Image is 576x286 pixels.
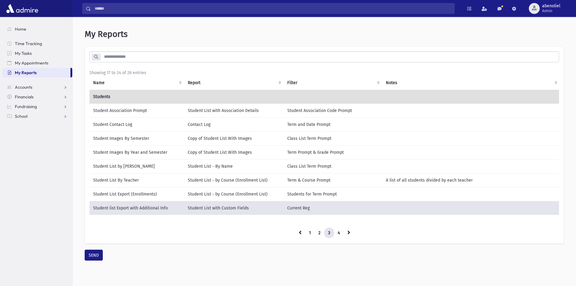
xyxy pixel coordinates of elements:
td: A list of all students divided by each teacher [382,173,560,187]
td: Student List with Custom Fields [184,201,284,215]
th: Report: activate to sort column ascending [184,76,284,90]
a: School [2,111,72,121]
td: Student List by [PERSON_NAME] [89,159,184,173]
span: My Reports [15,70,37,75]
td: Student List Export (Enrollments) [89,187,184,201]
td: Class List Term Prompt [284,131,382,145]
td: Term & Course Prompt [284,173,382,187]
td: Student list Export with Additional Info [89,201,184,215]
td: Contact Log [184,117,284,131]
td: Student List - by Course (Enrollment List) [184,173,284,187]
a: 3 [324,228,334,238]
th: Filter : activate to sort column ascending [284,76,382,90]
div: Showing 17 to 24 of 26 entries [89,70,559,76]
a: My Reports [2,68,70,77]
a: My Tasks [2,48,72,58]
th: Name: activate to sort column ascending [89,76,184,90]
td: Students [89,90,560,104]
td: Student List - by Course (Enrollment List) [184,187,284,201]
th: Notes : activate to sort column ascending [382,76,560,90]
a: 4 [334,228,344,238]
td: Student Images By Semester [89,131,184,145]
a: Financials [2,92,72,102]
span: Fundraising [15,104,37,109]
span: abenoliel [542,4,560,8]
span: My Appointments [15,60,48,66]
td: Current Reg [284,201,382,215]
td: Students for Term Prompt [284,187,382,201]
td: Term and Date Prompt [284,117,382,131]
input: Search [91,3,454,14]
span: Accounts [15,84,32,90]
td: Copy of Student List With Images [184,145,284,159]
a: 2 [314,228,324,238]
td: Student List By Teacher [89,173,184,187]
span: Home [15,26,26,32]
a: 1 [305,228,315,238]
td: Student Association Code Prompt [284,104,382,117]
a: Fundraising [2,102,72,111]
td: Student List with Association Details [184,104,284,117]
td: Term Prompt & Grade Prompt [284,145,382,159]
td: Student Association Prompt [89,104,184,117]
a: Time Tracking [2,39,72,48]
td: Student Images By Year and Semester [89,145,184,159]
span: My Reports [85,29,128,39]
span: My Tasks [15,51,32,56]
a: Home [2,24,72,34]
td: Student List - By Name [184,159,284,173]
td: Student Contact Log [89,117,184,131]
img: AdmirePro [5,2,40,15]
button: SEND [85,250,103,261]
td: Copy of Student List With Images [184,131,284,145]
span: Financials [15,94,34,100]
a: Accounts [2,82,72,92]
td: Class List Term Prompt [284,159,382,173]
span: Time Tracking [15,41,42,46]
a: My Appointments [2,58,72,68]
span: Admin [542,8,560,13]
span: School [15,113,28,119]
